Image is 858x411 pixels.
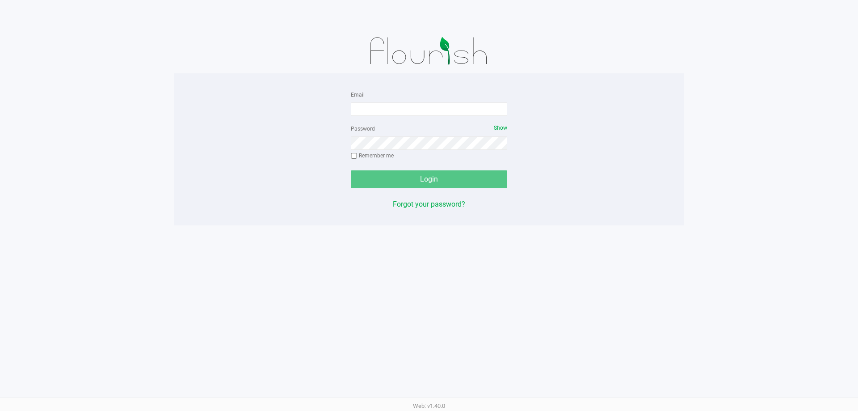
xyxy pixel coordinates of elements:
span: Show [494,125,507,131]
label: Email [351,91,365,99]
input: Remember me [351,153,357,159]
label: Remember me [351,152,394,160]
button: Forgot your password? [393,199,465,210]
span: Web: v1.40.0 [413,403,445,409]
label: Password [351,125,375,133]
